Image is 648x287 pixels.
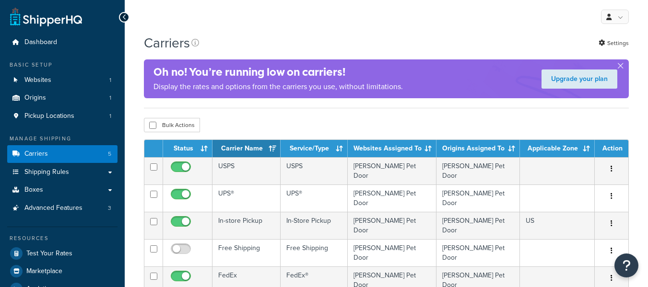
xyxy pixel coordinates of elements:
a: Carriers 5 [7,145,118,163]
td: UPS® [212,184,281,212]
div: Manage Shipping [7,135,118,143]
a: Boxes [7,181,118,199]
td: UPS® [281,184,348,212]
th: Carrier Name: activate to sort column ascending [212,140,281,157]
span: 3 [108,204,111,212]
span: 1 [109,94,111,102]
a: Shipping Rules [7,163,118,181]
span: Shipping Rules [24,168,69,176]
li: Advanced Features [7,199,118,217]
span: 5 [108,150,111,158]
a: Dashboard [7,34,118,51]
li: Origins [7,89,118,107]
td: [PERSON_NAME] Pet Door [436,157,520,184]
a: Upgrade your plan [542,69,617,89]
a: Advanced Features 3 [7,199,118,217]
span: Marketplace [26,267,62,276]
span: Origins [24,94,46,102]
div: Resources [7,234,118,242]
td: Free Shipping [212,239,281,266]
span: Pickup Locations [24,112,74,120]
li: Pickup Locations [7,107,118,125]
td: [PERSON_NAME] Pet Door [348,157,436,184]
a: Websites 1 [7,71,118,89]
td: US [520,212,595,239]
a: Settings [599,36,629,50]
td: In-store Pickup [212,212,281,239]
td: [PERSON_NAME] Pet Door [348,184,436,212]
span: Test Your Rates [26,250,72,258]
td: [PERSON_NAME] Pet Door [436,239,520,266]
td: [PERSON_NAME] Pet Door [436,184,520,212]
span: Websites [24,76,51,84]
h4: Oh no! You’re running low on carriers! [153,64,403,80]
h1: Carriers [144,34,190,52]
a: ShipperHQ Home [10,7,82,26]
th: Service/Type: activate to sort column ascending [281,140,348,157]
li: Carriers [7,145,118,163]
th: Status: activate to sort column ascending [163,140,212,157]
span: 1 [109,112,111,120]
span: Advanced Features [24,204,82,212]
td: USPS [212,157,281,184]
span: Carriers [24,150,48,158]
button: Open Resource Center [614,253,638,277]
td: In-Store Pickup [281,212,348,239]
a: Marketplace [7,263,118,280]
a: Test Your Rates [7,245,118,262]
td: [PERSON_NAME] Pet Door [348,212,436,239]
p: Display the rates and options from the carriers you use, without limitations. [153,80,403,93]
th: Websites Assigned To: activate to sort column ascending [348,140,436,157]
span: Boxes [24,186,43,194]
span: Dashboard [24,38,57,46]
li: Websites [7,71,118,89]
th: Action [595,140,628,157]
a: Pickup Locations 1 [7,107,118,125]
td: Free Shipping [281,239,348,266]
td: USPS [281,157,348,184]
span: 1 [109,76,111,84]
th: Origins Assigned To: activate to sort column ascending [436,140,520,157]
button: Bulk Actions [144,118,200,132]
td: [PERSON_NAME] Pet Door [348,239,436,266]
th: Applicable Zone: activate to sort column ascending [520,140,595,157]
a: Origins 1 [7,89,118,107]
div: Basic Setup [7,61,118,69]
td: [PERSON_NAME] Pet Door [436,212,520,239]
